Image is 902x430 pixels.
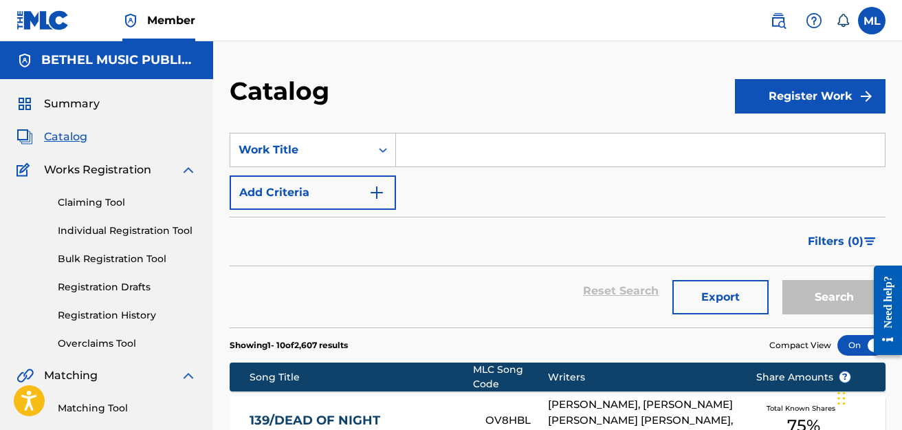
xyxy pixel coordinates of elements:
[230,76,336,107] h2: Catalog
[858,88,874,105] img: f7272a7cc735f4ea7f67.svg
[767,403,841,413] span: Total Known Shares
[250,413,467,429] a: 139/DEAD OF NIGHT
[58,336,197,351] a: Overclaims Tool
[800,224,885,259] button: Filters (0)
[122,12,139,29] img: Top Rightsholder
[800,7,828,34] div: Help
[863,255,902,366] iframe: Resource Center
[769,339,831,352] span: Compact View
[808,233,863,250] span: Filters ( 0 )
[180,162,197,178] img: expand
[672,280,769,314] button: Export
[16,162,34,178] img: Works Registration
[250,370,474,385] div: Song Title
[58,401,197,416] a: Matching Tool
[833,364,902,430] iframe: Chat Widget
[837,378,846,419] div: Drag
[864,237,876,246] img: filter
[44,367,98,384] span: Matching
[180,367,197,384] img: expand
[770,12,786,29] img: search
[147,12,195,28] span: Member
[58,224,197,238] a: Individual Registration Tool
[44,96,100,112] span: Summary
[16,129,87,145] a: CatalogCatalog
[230,339,348,352] p: Showing 1 - 10 of 2,607 results
[16,129,33,145] img: Catalog
[16,367,34,384] img: Matching
[16,10,69,30] img: MLC Logo
[764,7,792,34] a: Public Search
[239,142,362,158] div: Work Title
[473,363,548,391] div: MLC Song Code
[41,52,197,68] h5: BETHEL MUSIC PUBLISHING
[44,162,151,178] span: Works Registration
[735,79,885,114] button: Register Work
[485,413,548,429] div: OV8HBL
[16,52,33,69] img: Accounts
[58,308,197,323] a: Registration History
[16,96,33,112] img: Summary
[548,370,735,385] div: Writers
[58,252,197,266] a: Bulk Registration Tool
[58,195,197,210] a: Claiming Tool
[58,280,197,294] a: Registration Drafts
[16,96,100,112] a: SummarySummary
[836,14,850,28] div: Notifications
[756,370,851,385] span: Share Amounts
[858,7,885,34] div: User Menu
[230,133,885,327] form: Search Form
[806,12,822,29] img: help
[368,184,385,201] img: 9d2ae6d4665cec9f34b9.svg
[230,175,396,210] button: Add Criteria
[44,129,87,145] span: Catalog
